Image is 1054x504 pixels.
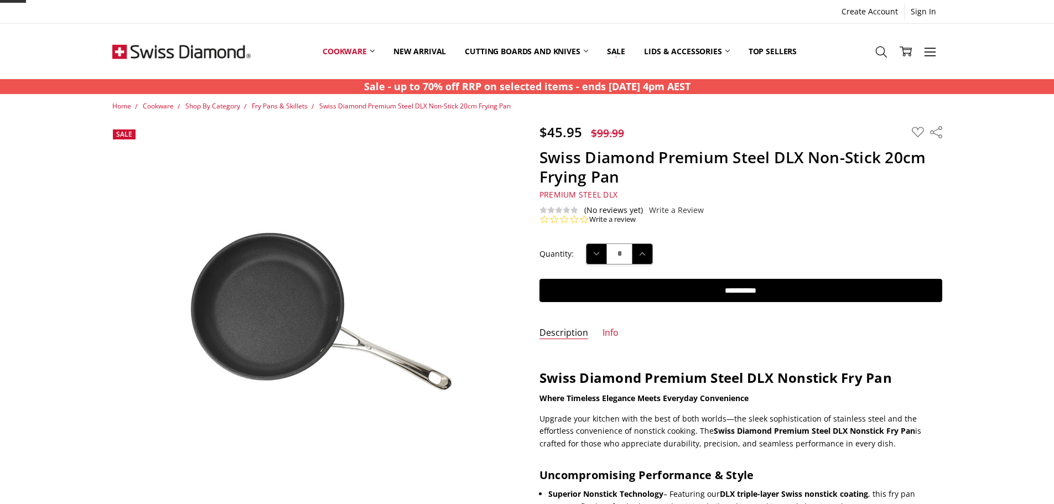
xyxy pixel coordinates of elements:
span: Sale [116,129,132,139]
a: Sale [598,27,635,76]
a: Cutting boards and knives [455,27,598,76]
strong: Superior Nonstick Technology [548,489,663,499]
a: Write a review [589,215,636,225]
img: Free Shipping On Every Order [112,24,251,79]
a: Description [539,327,588,340]
span: (No reviews yet) [584,206,643,215]
a: Create Account [835,4,904,19]
p: Upgrade your kitchen with the best of both worlds—the sleek sophistication of stainless steel and... [539,413,942,450]
a: Top Sellers [739,27,806,76]
a: Swiss Diamond Premium Steel DLX Non-Stick 20cm Frying Pan [319,101,511,111]
span: $99.99 [591,126,624,141]
strong: Uncompromising Performance & Style [539,467,754,482]
a: New arrival [384,27,455,76]
a: Write a Review [649,206,704,215]
span: Premium Steel DLX [539,189,617,200]
strong: Sale - up to 70% off RRP on selected items - ends [DATE] 4pm AEST [364,80,690,93]
a: Cookware [313,27,384,76]
a: Cookware [143,101,174,111]
a: Shop By Category [185,101,240,111]
strong: DLX triple-layer Swiss nonstick coating [720,489,868,499]
a: Sign In [905,4,942,19]
label: Quantity: [539,248,574,260]
h1: Swiss Diamond Premium Steel DLX Non-Stick 20cm Frying Pan [539,148,942,186]
a: Lids & Accessories [635,27,739,76]
strong: Where Timeless Elegance Meets Everyday Convenience [539,393,749,403]
a: Home [112,101,131,111]
strong: Swiss Diamond Premium Steel DLX Nonstick Fry Pan [714,425,915,436]
span: $45.95 [539,123,582,141]
a: Info [603,327,619,340]
strong: Swiss Diamond Premium Steel DLX Nonstick Fry Pan [539,368,892,387]
a: Fry Pans & Skillets [252,101,308,111]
